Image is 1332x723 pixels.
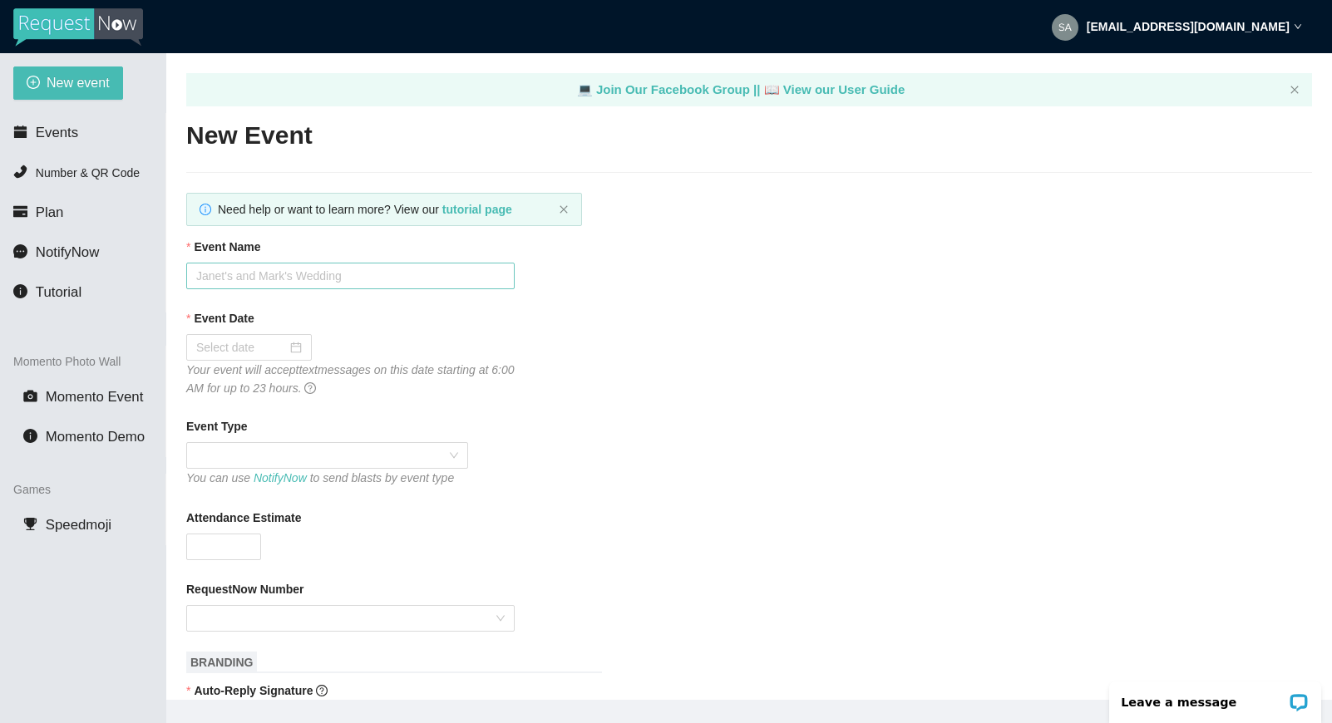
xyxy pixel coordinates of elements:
[46,429,145,445] span: Momento Demo
[13,244,27,258] span: message
[47,72,110,93] span: New event
[194,684,313,697] b: Auto-Reply Signature
[194,309,254,327] b: Event Date
[559,204,569,214] span: close
[13,204,27,219] span: credit-card
[764,82,905,96] a: laptop View our User Guide
[577,82,764,96] a: laptop Join Our Facebook Group ||
[186,363,515,395] i: Your event will accept text messages on this date starting at 6:00 AM for up to 23 hours.
[1294,22,1302,31] span: down
[186,509,301,527] b: Attendance Estimate
[36,284,81,300] span: Tutorial
[442,203,512,216] a: tutorial page
[27,76,40,91] span: plus-circle
[196,338,287,357] input: Select date
[186,263,515,289] input: Janet's and Mark's Wedding
[36,125,78,140] span: Events
[1087,20,1290,33] strong: [EMAIL_ADDRESS][DOMAIN_NAME]
[316,685,328,696] span: question-circle
[304,382,316,394] span: question-circle
[200,204,211,215] span: info-circle
[577,82,593,96] span: laptop
[186,652,257,673] span: BRANDING
[186,469,468,487] div: You can use to send blasts by event type
[186,417,248,435] b: Event Type
[1098,671,1332,723] iframe: LiveChat chat widget
[218,203,512,216] span: Need help or want to learn more? View our
[1290,85,1300,95] span: close
[23,517,37,531] span: trophy
[764,82,780,96] span: laptop
[1052,14,1078,41] img: 4e8051a91ab32a80a0317f213d848a4a
[46,389,144,405] span: Momento Event
[36,244,99,260] span: NotifyNow
[1290,85,1300,96] button: close
[13,165,27,179] span: phone
[23,389,37,403] span: camera
[23,429,37,443] span: info-circle
[254,471,307,484] a: NotifyNow
[194,238,260,256] b: Event Name
[13,8,143,47] img: RequestNow
[559,204,569,215] button: close
[13,66,123,100] button: plus-circleNew event
[13,284,27,298] span: info-circle
[36,166,140,180] span: Number & QR Code
[46,517,111,533] span: Speedmoji
[36,204,64,220] span: Plan
[186,580,304,598] b: RequestNow Number
[186,119,1312,153] h2: New Event
[13,125,27,139] span: calendar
